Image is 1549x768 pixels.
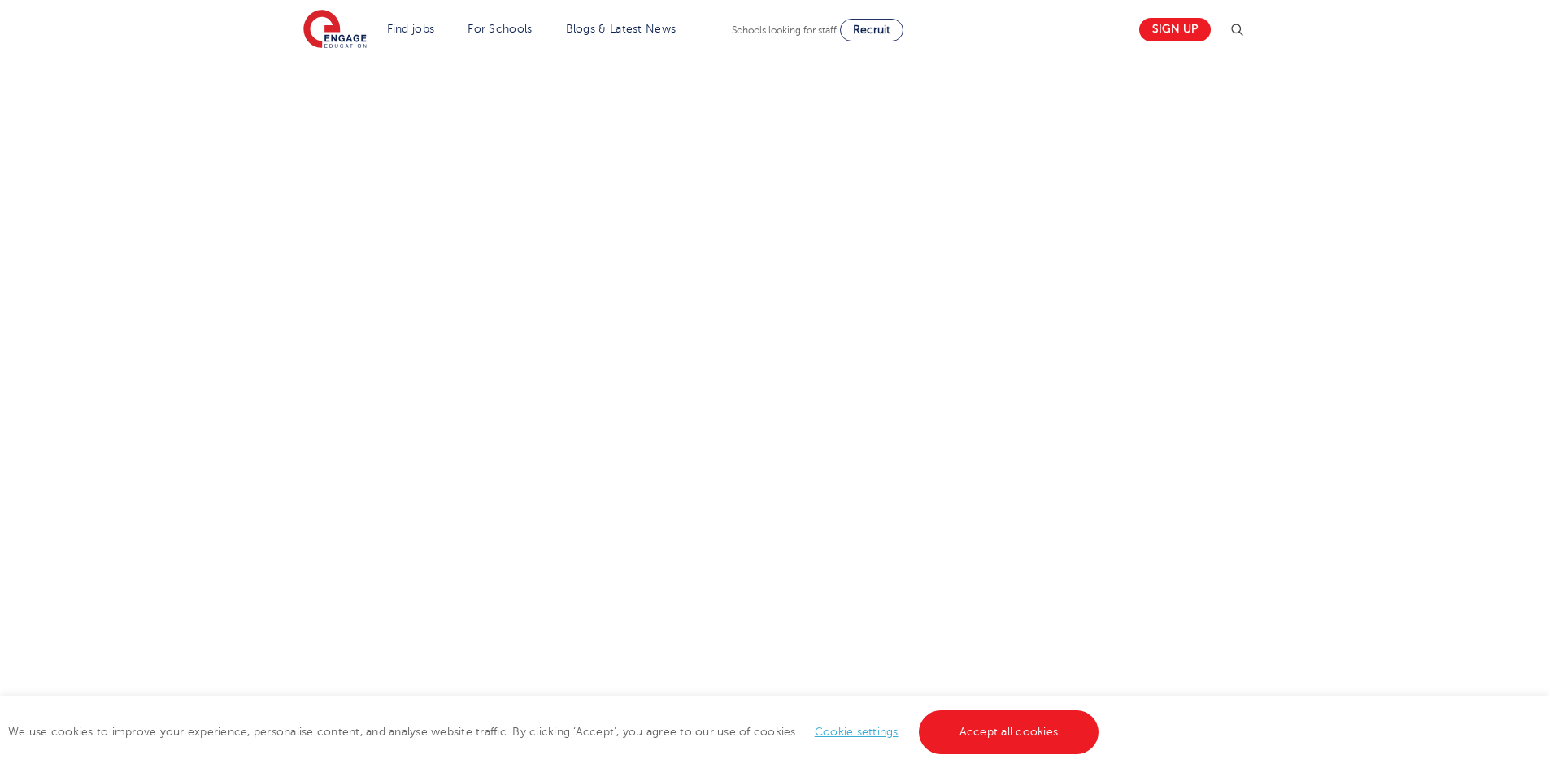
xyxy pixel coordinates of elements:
[840,19,903,41] a: Recruit
[468,23,532,35] a: For Schools
[387,23,435,35] a: Find jobs
[303,10,367,50] img: Engage Education
[1139,18,1211,41] a: Sign up
[8,726,1103,738] span: We use cookies to improve your experience, personalise content, and analyse website traffic. By c...
[853,24,890,36] span: Recruit
[566,23,677,35] a: Blogs & Latest News
[919,710,1099,754] a: Accept all cookies
[815,726,899,738] a: Cookie settings
[732,24,837,36] span: Schools looking for staff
